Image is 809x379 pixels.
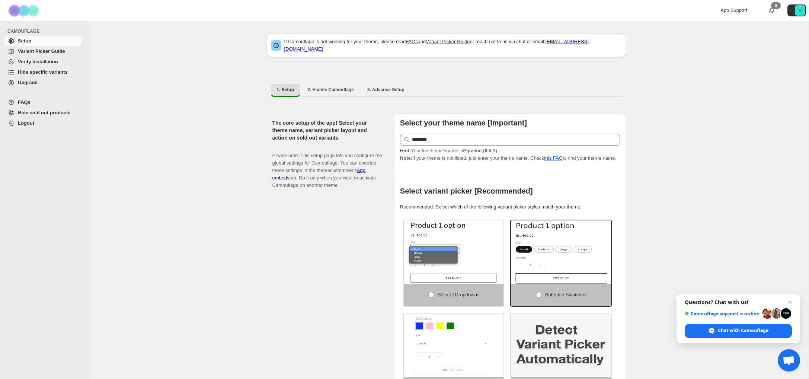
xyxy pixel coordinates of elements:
p: If Camouflage is not working for your theme, please read and or reach out to us via chat or email: [284,38,621,53]
a: 0 [768,7,776,14]
span: Setup [18,38,31,44]
span: CAMOUFLAGE [7,28,84,34]
span: FAQs [18,99,31,105]
text: V [799,8,802,13]
span: Verify Installation [18,59,58,64]
b: Select variant picker [Recommended] [400,187,533,195]
span: Hide specific variants [18,69,68,75]
a: Hide sold out products [4,108,81,118]
span: 3. Advance Setup [367,87,404,93]
strong: Hint: [400,148,411,153]
a: Variant Picker Guide [426,39,470,44]
div: 0 [771,2,781,9]
span: Your live theme's name is [400,148,497,153]
img: Select / Dropdowns [404,220,504,284]
a: Logout [4,118,81,128]
h2: The core setup of the app! Select your theme name, variant picker layout and action on sold out v... [272,119,382,141]
span: Questions? Chat with us! [685,299,792,305]
span: Buttons / Swatches [545,292,586,297]
span: App Support [720,7,747,13]
img: Buttons / Swatches [511,220,611,284]
span: Camouflage support is online [685,311,760,316]
a: this FAQ [544,155,563,161]
span: Chat with Camouflage [718,327,768,334]
span: Upgrade [18,80,38,85]
span: 1. Setup [277,87,294,93]
a: Verify Installation [4,57,81,67]
div: Chat with Camouflage [685,324,792,338]
a: Hide specific variants [4,67,81,77]
strong: Pipeline (6.5.1) [463,148,497,153]
a: Variant Picker Guide [4,46,81,57]
button: Avatar with initials V [787,4,806,16]
span: Logout [18,120,34,126]
a: FAQs [4,97,81,108]
span: Variant Picker Guide [18,48,65,54]
strong: Note: [400,155,412,161]
span: Close chat [786,298,794,307]
span: Hide sold out products [18,110,71,115]
a: FAQs [406,39,418,44]
p: Recommended: Select which of the following variant picker styles match your theme. [400,203,620,211]
div: Open chat [778,349,800,372]
b: Select your theme name [Important] [400,119,527,127]
img: Detect Automatically [511,313,611,377]
span: Select / Dropdowns [438,292,480,297]
a: Upgrade [4,77,81,88]
span: Avatar with initials V [795,5,805,16]
img: Swatch and Dropdowns both [404,313,504,377]
img: Camouflage [6,0,43,21]
p: Please note: This setup page lets you configure the global settings for Camouflage. You can overr... [272,144,382,189]
span: 2. Enable Camouflage [307,87,354,93]
p: If your theme is not listed, just enter your theme name. Check to find your theme name. [400,147,620,162]
a: Setup [4,36,81,46]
